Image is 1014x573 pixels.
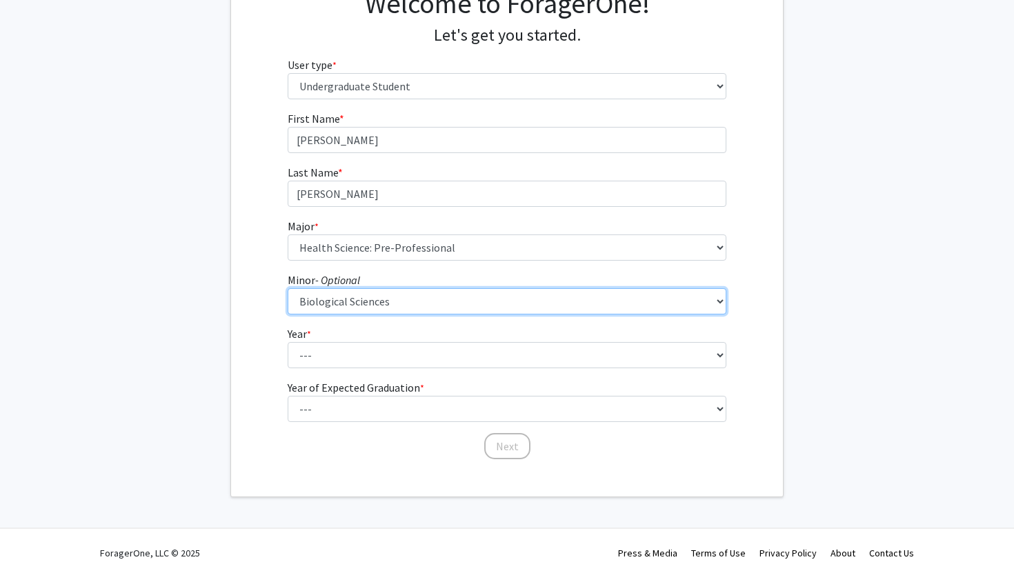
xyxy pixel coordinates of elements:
a: About [831,547,855,559]
a: Terms of Use [691,547,746,559]
h4: Let's get you started. [288,26,727,46]
label: Year of Expected Graduation [288,379,424,396]
span: Last Name [288,165,338,179]
i: - Optional [315,273,360,287]
label: Major [288,218,319,234]
iframe: Chat [10,511,59,563]
span: First Name [288,112,339,125]
button: Next [484,433,530,459]
a: Press & Media [618,547,677,559]
label: Minor [288,272,360,288]
a: Privacy Policy [759,547,817,559]
label: User type [288,57,337,73]
a: Contact Us [869,547,914,559]
label: Year [288,325,311,342]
